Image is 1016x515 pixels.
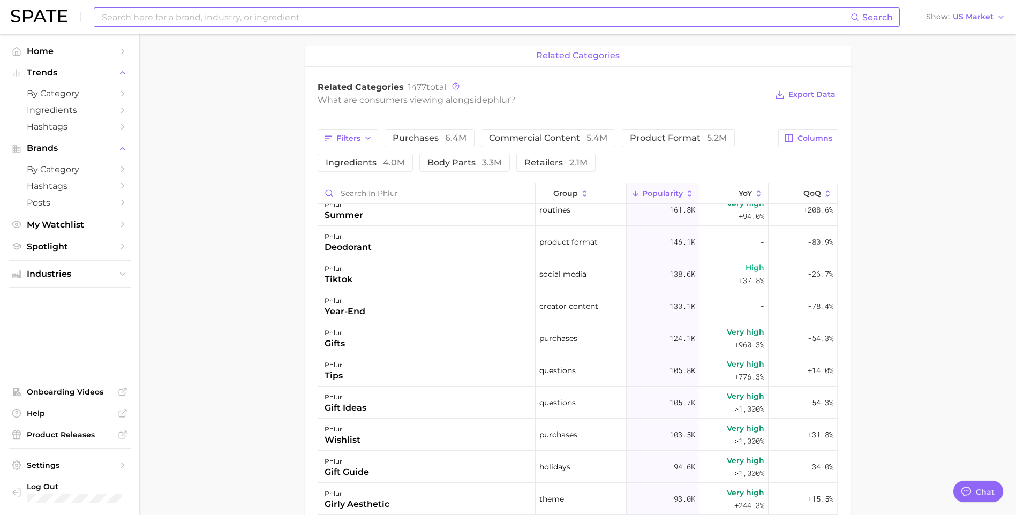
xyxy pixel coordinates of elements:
[408,82,426,92] span: 1477
[539,428,577,441] span: purchases
[739,189,752,198] span: YoY
[9,43,131,59] a: Home
[427,158,502,167] span: body parts
[318,93,767,107] div: What are consumers viewing alongside ?
[27,219,112,230] span: My Watchlist
[797,134,832,143] span: Columns
[778,129,838,147] button: Columns
[325,402,366,414] div: gift ideas
[325,262,352,275] div: phlur
[489,134,607,142] span: commercial content
[669,268,695,281] span: 138.6k
[734,338,764,351] span: +960.3%
[336,134,360,143] span: Filters
[325,434,360,446] div: wishlist
[27,143,112,153] span: Brands
[539,203,570,216] span: routines
[808,396,833,409] span: -54.3%
[553,189,578,198] span: group
[727,325,764,338] span: Very high
[536,183,627,204] button: group
[325,327,345,339] div: phlur
[9,479,131,506] a: Log out. Currently logged in with e-mail anjali.gupta@maesa.com.
[9,216,131,233] a: My Watchlist
[325,305,365,318] div: year-end
[923,10,1008,24] button: ShowUS Market
[630,134,727,142] span: product format
[325,241,372,254] div: deodorant
[727,390,764,403] span: Very high
[9,102,131,118] a: Ingredients
[325,498,389,511] div: girly aesthetic
[325,455,369,468] div: phlur
[727,486,764,499] span: Very high
[788,90,836,99] span: Export Data
[739,274,764,287] span: +37.8%
[539,300,598,313] span: creator content
[27,241,112,252] span: Spotlight
[325,466,369,479] div: gift guide
[325,294,365,307] div: phlur
[318,387,838,419] button: phlurgift ideasquestions105.7kVery high>1,000%-54.3%
[9,457,131,473] a: Settings
[727,422,764,435] span: Very high
[727,454,764,467] span: Very high
[27,105,112,115] span: Ingredients
[674,460,695,473] span: 94.6k
[9,161,131,178] a: by Category
[808,300,833,313] span: -78.4%
[11,10,67,22] img: SPATE
[27,269,112,279] span: Industries
[727,358,764,370] span: Very high
[642,189,683,198] span: Popularity
[9,238,131,255] a: Spotlight
[325,487,389,500] div: phlur
[27,482,122,491] span: Log Out
[707,133,727,143] span: 5.2m
[318,483,838,515] button: phlurgirly aesthetictheme93.0kVery high+244.3%+15.5%
[734,468,764,478] span: >1,000%
[27,88,112,99] span: by Category
[487,95,510,105] span: phlur
[325,230,372,243] div: phlur
[101,8,851,26] input: Search here for a brand, industry, or ingredient
[803,189,821,198] span: QoQ
[318,290,838,322] button: phluryear-endcreator content130.1k--78.4%
[318,451,838,483] button: phlurgift guideholidays94.6kVery high>1,000%-34.0%
[669,396,695,409] span: 105.7k
[772,87,838,102] button: Export Data
[9,405,131,421] a: Help
[734,370,764,383] span: +776.3%
[9,65,131,81] button: Trends
[699,183,769,204] button: YoY
[808,332,833,345] span: -54.3%
[318,354,838,387] button: phlurtipsquestions105.8kVery high+776.3%+14.0%
[926,14,950,20] span: Show
[393,134,466,142] span: purchases
[27,122,112,132] span: Hashtags
[9,427,131,443] a: Product Releases
[739,210,764,223] span: +94.0%
[9,384,131,400] a: Onboarding Videos
[326,158,405,167] span: ingredients
[808,364,833,377] span: +14.0%
[669,236,695,248] span: 146.1k
[539,396,576,409] span: questions
[318,419,838,451] button: phlurwishlistpurchases103.5kVery high>1,000%+31.8%
[325,423,360,436] div: phlur
[318,226,838,258] button: phlurdeodorantproduct format146.1k--80.9%
[539,332,577,345] span: purchases
[803,203,833,216] span: +208.6%
[734,499,764,512] span: +244.3%
[539,493,564,505] span: theme
[27,408,112,418] span: Help
[9,85,131,102] a: by Category
[734,436,764,446] span: >1,000%
[325,359,343,372] div: phlur
[325,209,363,222] div: summer
[27,46,112,56] span: Home
[27,68,112,78] span: Trends
[808,493,833,505] span: +15.5%
[746,261,764,274] span: High
[27,181,112,191] span: Hashtags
